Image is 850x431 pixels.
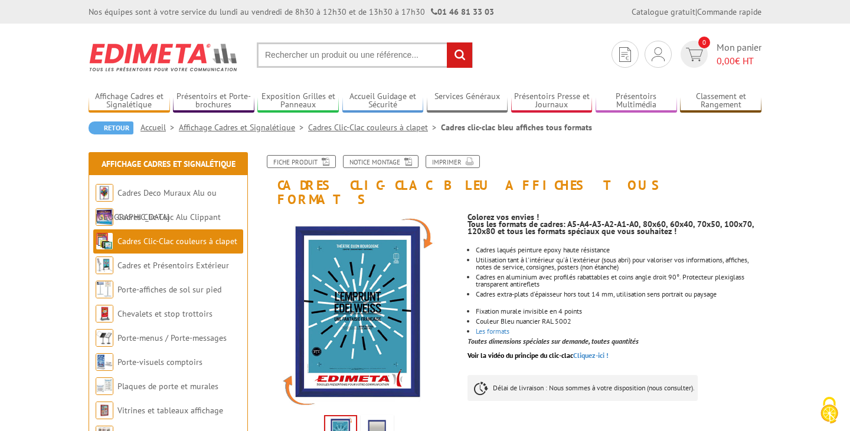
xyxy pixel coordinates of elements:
li: Cadres clic-clac bleu affiches tous formats [441,121,592,133]
span: Mon panier [717,41,761,68]
p: Délai de livraison : Nous sommes à votre disposition (nous consulter). [467,375,698,401]
li: Utilisation tant à l'intérieur qu'à l'extérieur (sous abri) pour valoriser vos informations, affi... [476,256,761,271]
div: Nos équipes sont à votre service du lundi au vendredi de 8h30 à 12h30 et de 13h30 à 17h30 [89,6,494,18]
img: devis rapide [652,47,665,61]
img: Plaques de porte et murales [96,377,113,395]
img: Vitrines et tableaux affichage [96,402,113,419]
span: € HT [717,54,761,68]
input: rechercher [447,42,472,68]
button: Cookies (fenêtre modale) [809,391,850,431]
img: Porte-visuels comptoirs [96,353,113,371]
a: Porte-menus / Porte-messages [117,333,227,343]
a: Porte-visuels comptoirs [117,357,202,367]
img: vac949bu.jpg [260,212,459,411]
img: devis rapide [686,48,703,61]
li: Cadres en aluminium avec profilés rabattables et coins angle droit 90°. Protecteur plexiglass tra... [476,274,761,288]
a: Catalogue gratuit [632,6,695,17]
h1: Cadres clic-clac bleu affiches tous formats [251,155,770,206]
a: Cadres Clic-Clac couleurs à clapet [308,122,441,133]
em: Toutes dimensions spéciales sur demande, toutes quantités [467,337,639,346]
p: Cadres extra-plats d'épaisseur hors tout 14 mm, utilisation sens portrait ou paysage [476,291,761,298]
a: Notice Montage [343,155,419,168]
a: Chevalets et stop trottoirs [117,308,212,319]
p: Colorez vos envies ! [467,213,761,221]
span: 0,00 [717,55,735,67]
a: Les formats [476,327,509,335]
a: Cadres Clic-Clac Alu Clippant [117,212,221,222]
a: Plaques de porte et murales [117,381,218,391]
a: Présentoirs Presse et Journaux [511,91,593,111]
li: Cadres laqués peinture epoxy haute résistance [476,246,761,254]
img: Porte-menus / Porte-messages [96,329,113,347]
li: Fixation murale invisible en 4 points [476,308,761,315]
img: devis rapide [619,47,631,62]
a: devis rapide 0 Mon panier 0,00€ HT [678,41,761,68]
a: Porte-affiches de sol sur pied [117,284,221,295]
a: Affichage Cadres et Signalétique [179,122,308,133]
a: Vitrines et tableaux affichage [117,405,223,416]
img: Edimeta [89,35,239,79]
li: Couleur Bleu nuancier RAL 5002 [476,318,761,325]
a: Voir la vidéo du principe du clic-clacCliquez-ici ! [467,351,609,360]
a: Fiche produit [267,155,336,168]
a: Cadres et Présentoirs Extérieur [117,260,229,271]
div: | [632,6,761,18]
img: Cadres Deco Muraux Alu ou Bois [96,184,113,202]
a: Cadres Deco Muraux Alu ou [GEOGRAPHIC_DATA] [96,187,217,222]
img: Cadres et Présentoirs Extérieur [96,256,113,274]
input: Rechercher un produit ou une référence... [257,42,473,68]
a: Affichage Cadres et Signalétique [102,159,236,169]
a: Présentoirs et Porte-brochures [173,91,254,111]
a: Exposition Grilles et Panneaux [257,91,339,111]
span: Voir la vidéo du principe du clic-clac [467,351,573,360]
p: Tous les formats de cadres: A5-A4-A3-A2-A1-A0, 80x60, 60x40, 70x50, 100x70, 120x80 et tous les fo... [467,221,761,235]
a: Classement et Rangement [680,91,761,111]
img: Porte-affiches de sol sur pied [96,281,113,298]
a: Accueil Guidage et Sécurité [342,91,424,111]
span: 0 [698,37,710,48]
a: Commande rapide [697,6,761,17]
a: Présentoirs Multimédia [596,91,677,111]
img: Cookies (fenêtre modale) [815,396,844,425]
a: Cadres Clic-Clac couleurs à clapet [117,236,237,246]
img: Cadres Clic-Clac couleurs à clapet [96,232,113,250]
a: Accueil [140,122,179,133]
a: Imprimer [426,155,480,168]
img: Chevalets et stop trottoirs [96,305,113,323]
strong: 01 46 81 33 03 [431,6,494,17]
a: Retour [89,121,133,134]
a: Services Généraux [427,91,508,111]
a: Affichage Cadres et Signalétique [89,91,170,111]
